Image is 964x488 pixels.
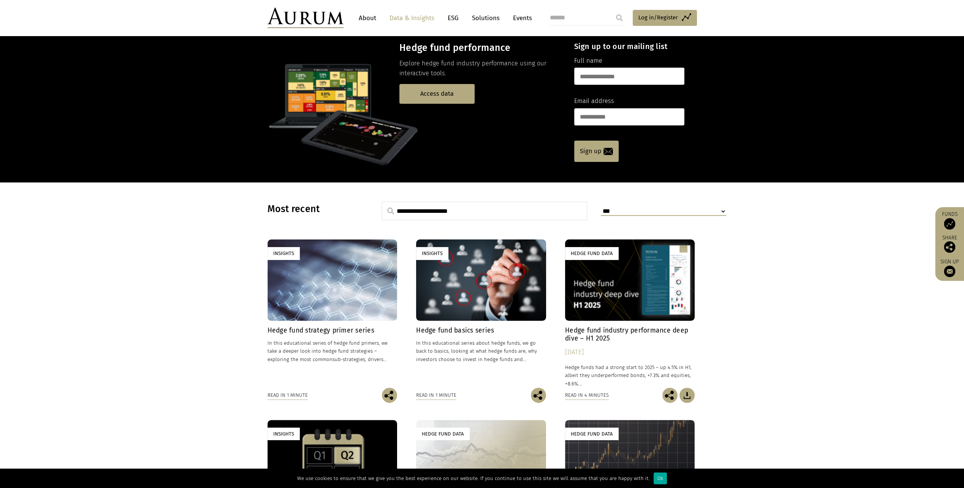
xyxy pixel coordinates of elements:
[399,84,475,103] a: Access data
[416,391,456,399] div: Read in 1 minute
[399,59,561,79] p: Explore hedge fund industry performance using our interactive tools.
[939,211,960,230] a: Funds
[416,428,470,440] div: Hedge Fund Data
[268,326,397,334] h4: Hedge fund strategy primer series
[332,356,365,362] span: sub-strategies
[399,42,561,54] h3: Hedge fund performance
[268,239,397,387] a: Insights Hedge fund strategy primer series In this educational series of hedge fund primers, we t...
[574,56,602,66] label: Full name
[268,428,300,440] div: Insights
[268,8,343,28] img: Aurum
[944,241,955,253] img: Share this post
[416,239,546,387] a: Insights Hedge fund basics series In this educational series about hedge funds, we go back to bas...
[268,203,362,215] h3: Most recent
[944,266,955,277] img: Sign up to our newsletter
[565,363,695,387] p: Hedge funds had a strong start to 2025 – up 4.5% in H1, albeit they underperformed bonds, +7.3% a...
[565,391,609,399] div: Read in 4 minutes
[939,258,960,277] a: Sign up
[612,10,627,25] input: Submit
[531,388,546,403] img: Share this post
[416,247,448,260] div: Insights
[662,388,677,403] img: Share this post
[268,339,397,363] p: In this educational series of hedge fund primers, we take a deeper look into hedge fund strategie...
[679,388,695,403] img: Download Article
[268,247,300,260] div: Insights
[509,11,532,25] a: Events
[565,347,695,358] div: [DATE]
[565,326,695,342] h4: Hedge fund industry performance deep dive – H1 2025
[386,11,438,25] a: Data & Insights
[633,10,697,26] a: Log in/Register
[416,339,546,363] p: In this educational series about hedge funds, we go back to basics, looking at what hedge funds a...
[387,208,394,214] img: search.svg
[638,13,678,22] span: Log in/Register
[574,42,684,51] h4: Sign up to our mailing list
[416,326,546,334] h4: Hedge fund basics series
[565,428,619,440] div: Hedge Fund Data
[565,239,695,387] a: Hedge Fund Data Hedge fund industry performance deep dive – H1 2025 [DATE] Hedge funds had a stro...
[444,11,462,25] a: ESG
[468,11,503,25] a: Solutions
[654,472,667,484] div: Ok
[939,235,960,253] div: Share
[355,11,380,25] a: About
[574,96,614,106] label: Email address
[382,388,397,403] img: Share this post
[268,391,308,399] div: Read in 1 minute
[574,141,619,162] a: Sign up
[565,247,619,260] div: Hedge Fund Data
[603,148,613,155] img: email-icon
[944,218,955,230] img: Access Funds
